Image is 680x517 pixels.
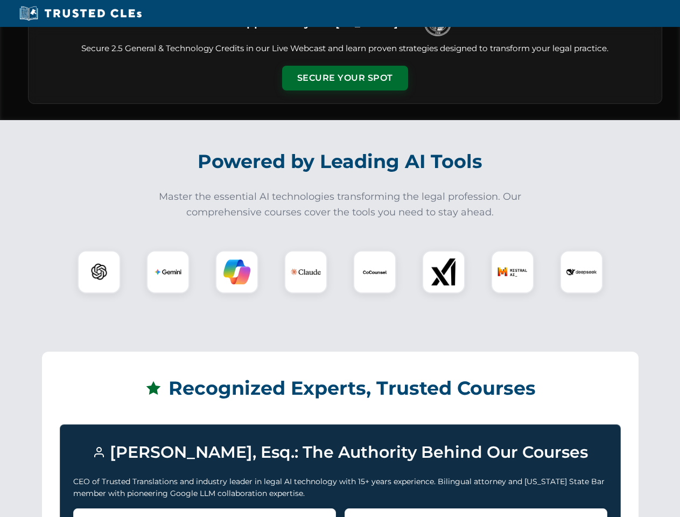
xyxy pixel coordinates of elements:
[60,369,621,407] h2: Recognized Experts, Trusted Courses
[215,250,258,294] div: Copilot
[491,250,534,294] div: Mistral AI
[361,258,388,285] img: CoCounsel Logo
[73,438,607,467] h3: [PERSON_NAME], Esq.: The Authority Behind Our Courses
[152,189,529,220] p: Master the essential AI technologies transforming the legal profession. Our comprehensive courses...
[42,143,639,180] h2: Powered by Leading AI Tools
[73,476,607,500] p: CEO of Trusted Translations and industry leader in legal AI technology with 15+ years experience....
[78,250,121,294] div: ChatGPT
[430,258,457,285] img: xAI Logo
[282,66,408,90] button: Secure Your Spot
[155,258,181,285] img: Gemini Logo
[146,250,190,294] div: Gemini
[16,5,145,22] img: Trusted CLEs
[560,250,603,294] div: DeepSeek
[353,250,396,294] div: CoCounsel
[497,257,528,287] img: Mistral AI Logo
[291,257,321,287] img: Claude Logo
[83,256,115,288] img: ChatGPT Logo
[284,250,327,294] div: Claude
[422,250,465,294] div: xAI
[41,43,649,55] p: Secure 2.5 General & Technology Credits in our Live Webcast and learn proven strategies designed ...
[223,258,250,285] img: Copilot Logo
[566,257,597,287] img: DeepSeek Logo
